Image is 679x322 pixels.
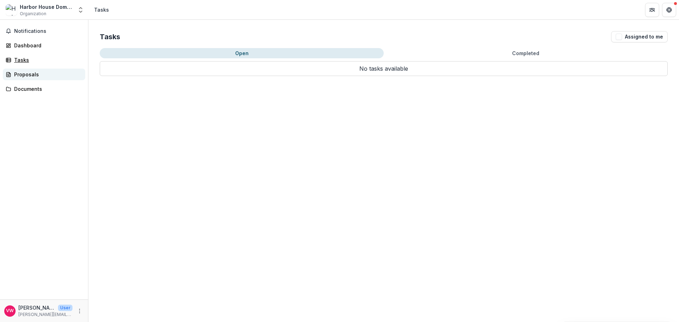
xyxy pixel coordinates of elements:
[75,307,84,315] button: More
[662,3,676,17] button: Get Help
[611,31,668,42] button: Assigned to me
[91,5,112,15] nav: breadcrumb
[14,71,80,78] div: Proposals
[14,28,82,34] span: Notifications
[100,48,384,58] button: Open
[14,42,80,49] div: Dashboard
[58,305,72,311] p: User
[6,4,17,16] img: Harbor House Domestic Abuse Programs, Inc.
[20,11,46,17] span: Organization
[384,48,668,58] button: Completed
[3,40,85,51] a: Dashboard
[94,6,109,13] div: Tasks
[6,309,14,313] div: Valerie Webster
[18,311,72,318] p: [PERSON_NAME][EMAIL_ADDRESS][PERSON_NAME][DOMAIN_NAME]
[3,83,85,95] a: Documents
[3,25,85,37] button: Notifications
[76,3,86,17] button: Open entity switcher
[100,61,668,76] p: No tasks available
[20,3,73,11] div: Harbor House Domestic Abuse Programs, Inc.
[14,56,80,64] div: Tasks
[3,69,85,80] a: Proposals
[645,3,659,17] button: Partners
[100,33,120,41] h2: Tasks
[3,54,85,66] a: Tasks
[18,304,55,311] p: [PERSON_NAME]
[14,85,80,93] div: Documents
